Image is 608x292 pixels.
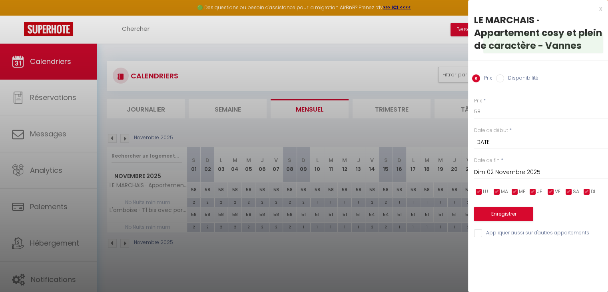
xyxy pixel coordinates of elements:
[483,188,488,196] span: LU
[537,188,542,196] span: JE
[555,188,560,196] span: VE
[504,39,595,47] div: Tarifs mis à jour avec succès
[474,127,508,134] label: Date de début
[474,97,482,105] label: Prix
[474,14,602,52] div: LE MARCHAIS · Appartement cosy et plein de caractère - Vannes
[591,188,595,196] span: DI
[504,74,538,83] label: Disponibilité
[468,4,602,14] div: x
[519,188,525,196] span: ME
[474,157,500,164] label: Date de fin
[573,188,579,196] span: SA
[480,74,492,83] label: Prix
[501,188,508,196] span: MA
[474,207,533,221] button: Enregistrer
